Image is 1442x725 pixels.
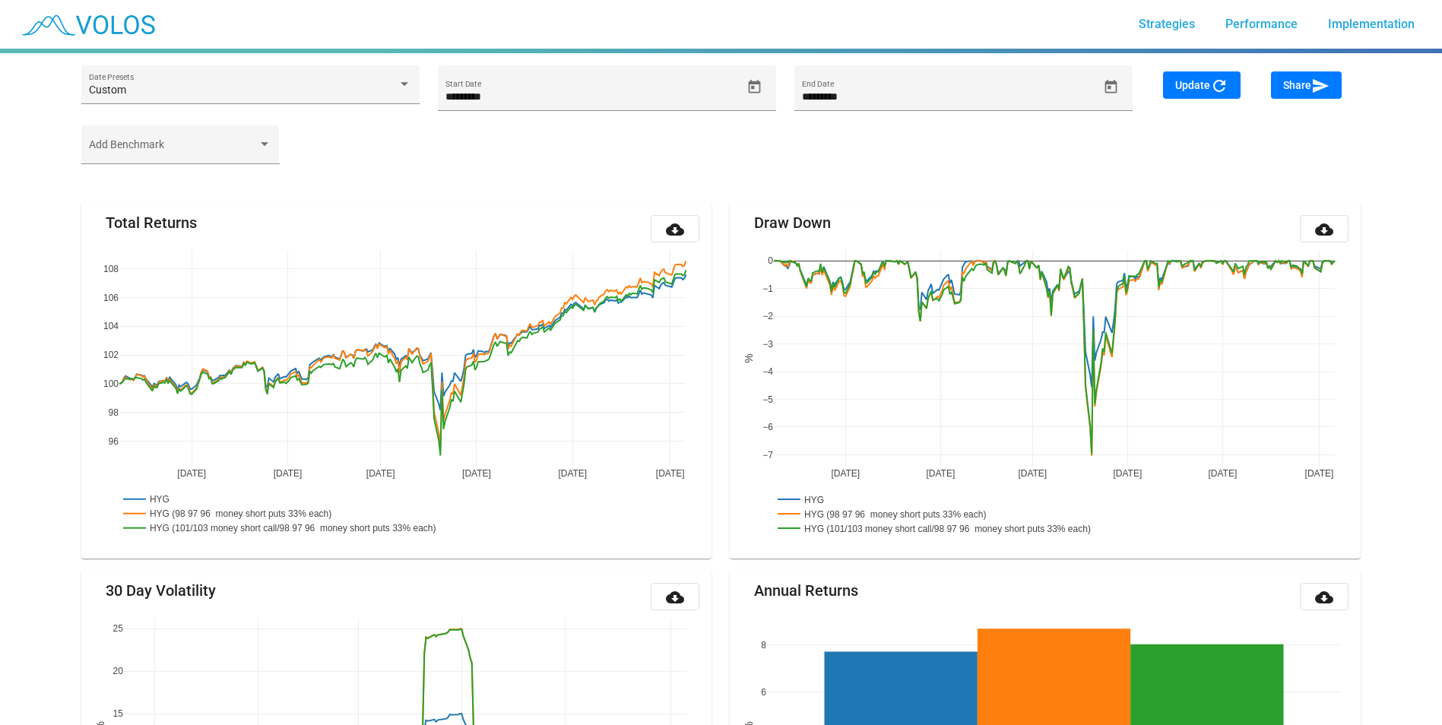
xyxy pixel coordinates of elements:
span: Performance [1225,17,1298,31]
span: Update [1175,79,1228,91]
span: Share [1283,79,1329,91]
a: Performance [1213,11,1310,38]
mat-icon: send [1311,77,1329,95]
mat-card-title: Total Returns [106,215,197,230]
mat-icon: cloud_download [666,588,684,606]
mat-card-title: Annual Returns [754,583,858,598]
button: Open calendar [741,74,768,100]
button: Share [1271,71,1342,99]
a: Implementation [1316,11,1427,38]
a: Strategies [1127,11,1207,38]
mat-icon: cloud_download [1315,588,1333,606]
img: blue_transparent.png [12,5,163,43]
mat-icon: cloud_download [666,220,684,239]
span: Custom [89,84,126,96]
span: Strategies [1139,17,1195,31]
mat-icon: cloud_download [1315,220,1333,239]
mat-card-title: 30 Day Volatility [106,583,216,598]
mat-icon: refresh [1210,77,1228,95]
mat-card-title: Draw Down [754,215,831,230]
button: Open calendar [1098,74,1124,100]
span: Implementation [1328,17,1415,31]
button: Update [1163,71,1241,99]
